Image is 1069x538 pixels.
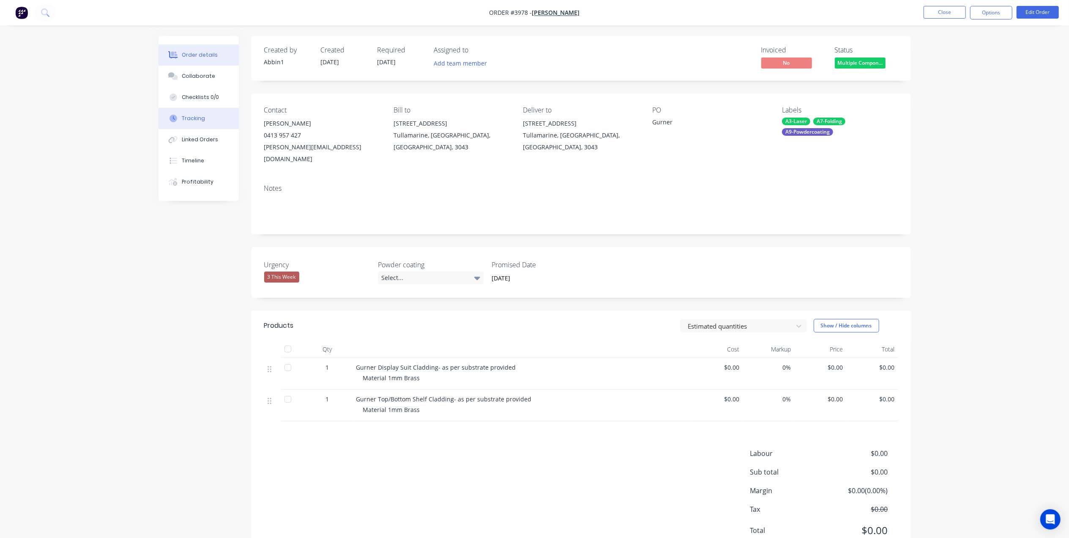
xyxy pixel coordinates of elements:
div: Assigned to [434,46,519,54]
span: [DATE] [321,58,339,66]
span: $0.00 [798,363,843,372]
span: No [761,58,812,68]
div: Tullamarine, [GEOGRAPHIC_DATA], [GEOGRAPHIC_DATA], 3043 [394,129,509,153]
span: Order #3978 - [489,9,532,17]
div: Required [377,46,424,54]
span: Material 1mm Brass [363,374,420,382]
span: Tax [750,504,826,514]
button: Collaborate [159,66,239,87]
input: Enter date [486,272,591,285]
div: PO [653,106,768,114]
img: Factory [15,6,28,19]
div: Created [321,46,367,54]
span: Margin [750,486,826,496]
span: $0.00 [798,395,843,403]
div: [STREET_ADDRESS]Tullamarine, [GEOGRAPHIC_DATA], [GEOGRAPHIC_DATA], 3043 [523,118,639,153]
div: Open Intercom Messenger [1040,509,1061,530]
button: Options [970,6,1012,19]
button: Profitability [159,171,239,192]
span: Material 1mm Brass [363,406,420,414]
div: [PERSON_NAME][EMAIL_ADDRESS][DOMAIN_NAME] [264,141,380,165]
div: Products [264,321,294,331]
button: Add team member [434,58,492,69]
label: Urgency [264,260,370,270]
div: [STREET_ADDRESS] [523,118,639,129]
div: Tullamarine, [GEOGRAPHIC_DATA], [GEOGRAPHIC_DATA], 3043 [523,129,639,153]
div: A9-Powdercoating [782,128,833,136]
div: 0413 957 427 [264,129,380,141]
div: A7-Folding [813,118,845,125]
span: 1 [326,363,329,372]
div: Total [846,341,898,358]
span: $0.00 [825,504,888,514]
div: Order details [182,51,218,59]
div: Bill to [394,106,509,114]
div: [PERSON_NAME]0413 957 427[PERSON_NAME][EMAIL_ADDRESS][DOMAIN_NAME] [264,118,380,165]
div: A3-Laser [782,118,810,125]
div: Contact [264,106,380,114]
div: Price [795,341,847,358]
div: Labels [782,106,898,114]
span: $0.00 [694,395,740,403]
div: [STREET_ADDRESS] [394,118,509,129]
div: [STREET_ADDRESS]Tullamarine, [GEOGRAPHIC_DATA], [GEOGRAPHIC_DATA], 3043 [394,118,509,153]
span: $0.00 [694,363,740,372]
span: [DATE] [377,58,396,66]
div: Cost [691,341,743,358]
div: Select... [378,272,484,284]
label: Promised Date [492,260,597,270]
div: Notes [264,184,898,192]
span: $0.00 [850,395,895,403]
div: Deliver to [523,106,639,114]
a: [PERSON_NAME] [532,9,580,17]
div: Linked Orders [182,136,218,143]
div: Collaborate [182,72,215,80]
div: Timeline [182,157,204,165]
span: Gurner Display Suit Cladding- as per substrate provided [356,363,516,371]
div: Abbin1 [264,58,311,66]
button: Linked Orders [159,129,239,150]
div: [PERSON_NAME] [264,118,380,129]
span: Labour [750,448,826,458]
button: Edit Order [1017,6,1059,19]
span: 1 [326,395,329,403]
span: $0.00 [825,448,888,458]
span: $0.00 ( 0.00 %) [825,486,888,496]
div: Markup [743,341,795,358]
div: Tracking [182,115,205,122]
span: Sub total [750,467,826,477]
div: Created by [264,46,311,54]
button: Multiple Compon... [835,58,886,70]
div: Gurner [653,118,758,129]
button: Close [924,6,966,19]
span: $0.00 [850,363,895,372]
span: 0% [746,395,791,403]
span: $0.00 [825,467,888,477]
button: Add team member [429,58,491,69]
span: Gurner Top/Bottom Shelf Cladding- as per substrate provided [356,395,532,403]
button: Checklists 0/0 [159,87,239,108]
span: 0% [746,363,791,372]
button: Show / Hide columns [814,319,879,332]
span: Total [750,525,826,535]
div: Checklists 0/0 [182,93,219,101]
div: 3 This Week [264,272,299,283]
label: Powder coating [378,260,484,270]
div: Status [835,46,898,54]
button: Order details [159,44,239,66]
button: Timeline [159,150,239,171]
div: Qty [302,341,353,358]
button: Tracking [159,108,239,129]
div: Invoiced [761,46,825,54]
div: Profitability [182,178,213,186]
span: $0.00 [825,523,888,538]
span: Multiple Compon... [835,58,886,68]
